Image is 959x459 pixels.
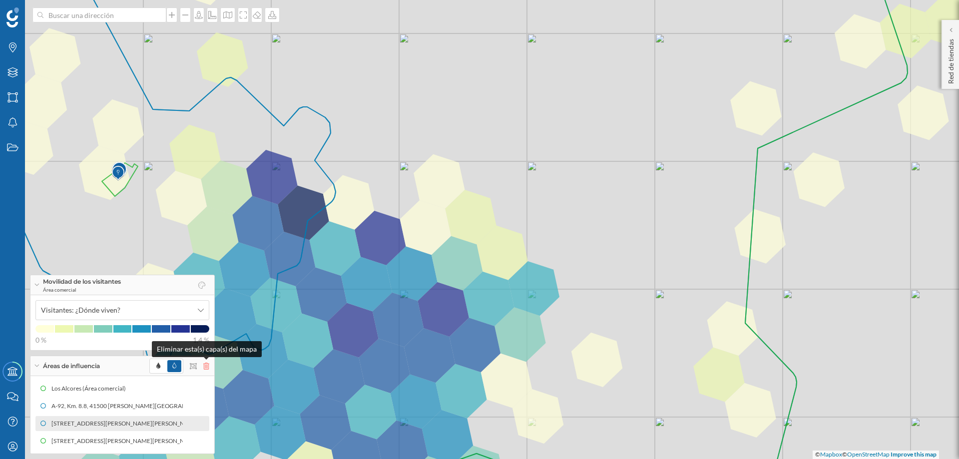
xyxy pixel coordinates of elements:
[51,384,131,394] div: Los Alcores (Área comercial)
[43,286,121,293] span: Área comercial
[820,451,842,458] a: Mapbox
[6,7,19,27] img: Geoblink Logo
[891,451,937,458] a: Improve this map
[112,163,124,183] img: Marker
[50,436,275,446] div: [STREET_ADDRESS][PERSON_NAME][PERSON_NAME] (10 a 20 min Conduciendo)
[193,335,209,345] span: 1,4 %
[847,451,890,458] a: OpenStreetMap
[20,7,55,16] span: Soporte
[813,451,939,459] div: © ©
[111,164,128,174] div: 1
[35,335,46,345] span: 0 %
[43,362,100,371] span: Áreas de influencia
[43,277,121,286] span: Movilidad de los visitantes
[946,35,956,84] p: Red de tiendas
[50,419,272,429] div: [STREET_ADDRESS][PERSON_NAME][PERSON_NAME] (5 a 10 min Conduciendo)
[111,161,128,181] img: pois-map-marker.svg
[111,161,126,179] div: 1
[41,305,120,315] span: Visitantes: ¿Dónde viven?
